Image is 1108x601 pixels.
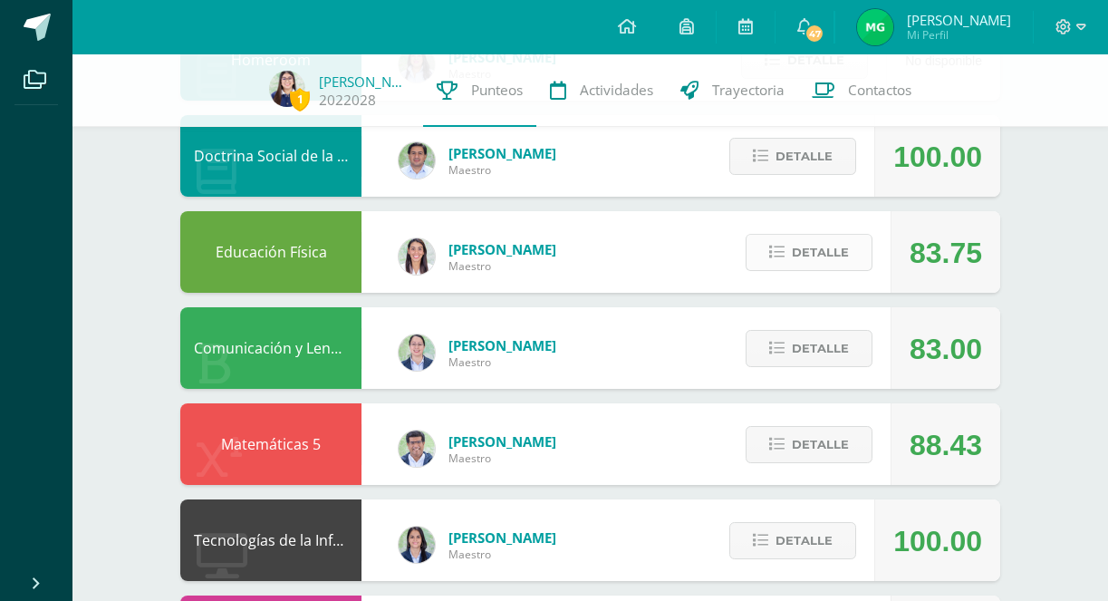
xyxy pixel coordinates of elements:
div: Comunicación y Lenguaje L3 (Inglés) 5 [180,307,361,389]
div: 100.00 [893,500,982,582]
a: Trayectoria [667,54,798,127]
span: [PERSON_NAME] [448,528,556,547]
span: Detalle [792,332,849,365]
a: 2022028 [319,91,376,110]
div: Tecnologías de la Información y la Comunicación 5 [180,499,361,581]
span: [PERSON_NAME] [907,11,1011,29]
img: 177d6f3c39502df300e75e20725aac4d.png [269,71,305,107]
span: Detalle [776,140,833,173]
span: [PERSON_NAME] [448,336,556,354]
button: Detalle [729,522,856,559]
div: Doctrina Social de la Iglesia [180,115,361,197]
span: 47 [805,24,824,44]
span: Contactos [848,81,911,100]
span: 1 [290,88,310,111]
span: Maestro [448,258,556,274]
span: Detalle [776,524,833,557]
span: [PERSON_NAME] [448,432,556,451]
img: f767cae2d037801592f2ba1a5db71a2a.png [399,142,435,179]
span: Maestro [448,162,556,178]
span: Maestro [448,354,556,370]
span: [PERSON_NAME] [448,240,556,258]
div: Matemáticas 5 [180,403,361,485]
span: Detalle [792,428,849,461]
a: Punteos [423,54,536,127]
div: 83.75 [910,212,982,294]
img: 65a2dd4b14113509b05b34356bae3078.png [857,9,893,45]
button: Detalle [746,330,872,367]
span: Maestro [448,547,556,562]
button: Detalle [746,426,872,463]
div: 100.00 [893,116,982,198]
span: Mi Perfil [907,27,1011,43]
div: 88.43 [910,404,982,486]
a: [PERSON_NAME] [319,73,409,91]
a: Actividades [536,54,667,127]
img: 7489ccb779e23ff9f2c3e89c21f82ed0.png [399,527,435,563]
span: Punteos [471,81,523,100]
span: Actividades [580,81,653,100]
img: 68dbb99899dc55733cac1a14d9d2f825.png [399,238,435,275]
span: [PERSON_NAME] [448,144,556,162]
img: 26a2302f57c9c751ee06aea91ca1948d.png [399,431,435,467]
button: Detalle [746,234,872,271]
div: Educación Física [180,211,361,293]
span: Maestro [448,451,556,466]
div: 83.00 [910,308,982,390]
a: Contactos [798,54,925,127]
button: Detalle [729,138,856,175]
span: Detalle [792,236,849,269]
span: Trayectoria [712,81,785,100]
img: bdeda482c249daf2390eb3a441c038f2.png [399,334,435,371]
